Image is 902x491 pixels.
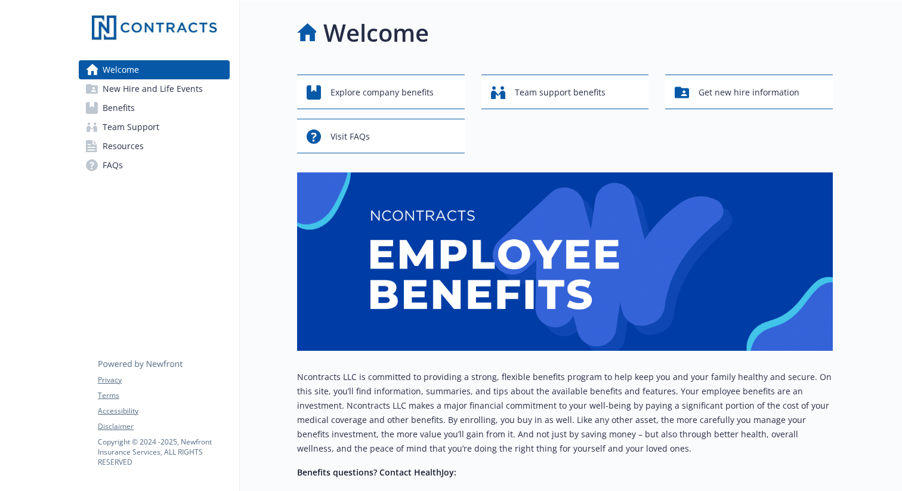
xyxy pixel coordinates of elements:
[103,60,139,79] span: Welcome
[297,119,465,153] button: Visit FAQs
[103,118,159,137] span: Team Support
[103,79,203,98] span: New Hire and Life Events
[481,75,649,109] button: Team support benefits
[103,98,135,118] span: Benefits
[323,15,429,51] h1: Welcome
[79,60,230,79] a: Welcome
[297,467,456,478] strong: Benefits questions? Contact HealthJoy:
[330,125,370,148] span: Visit FAQs
[79,118,230,137] a: Team Support
[79,79,230,98] a: New Hire and Life Events
[98,421,229,432] a: Disclaimer
[98,375,229,385] a: Privacy
[79,156,230,175] a: FAQs
[79,137,230,156] a: Resources
[79,98,230,118] a: Benefits
[665,75,833,109] button: Get new hire information
[515,81,606,104] span: Team support benefits
[330,81,434,104] span: Explore company benefits
[297,75,465,109] button: Explore company benefits
[297,370,833,456] p: Ncontracts LLC is committed to providing a strong, flexible benefits program to help keep you and...
[103,137,144,156] span: Resources
[98,406,229,416] a: Accessibility
[98,437,229,467] p: Copyright © 2024 - 2025 , Newfront Insurance Services, ALL RIGHTS RESERVED
[699,81,799,104] span: Get new hire information
[98,390,229,401] a: Terms
[103,156,123,175] span: FAQs
[297,172,833,351] img: overview page banner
